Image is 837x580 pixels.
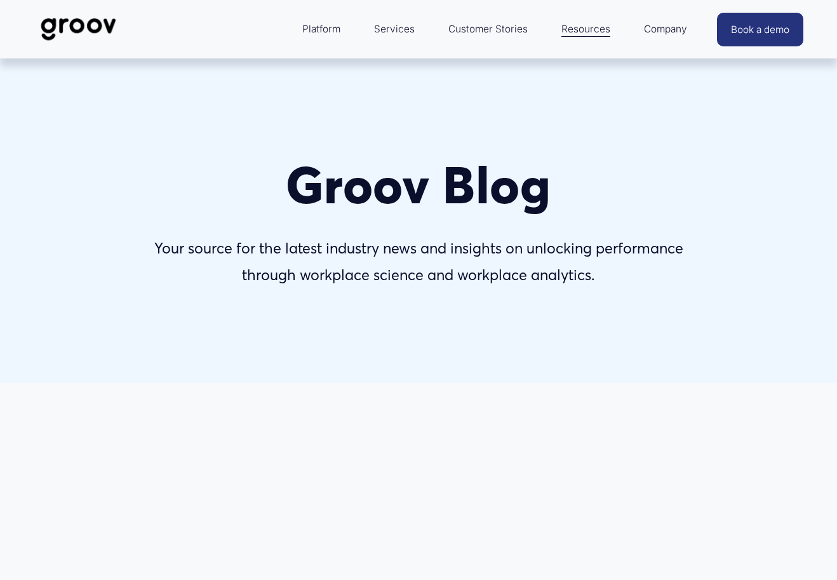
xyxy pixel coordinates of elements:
a: folder dropdown [555,14,617,44]
a: Customer Stories [442,14,534,44]
span: Platform [302,20,340,38]
a: folder dropdown [638,14,693,44]
span: Resources [561,20,610,38]
span: Company [644,20,687,38]
p: Your source for the latest industry news and insights on unlocking performance through workplace ... [131,235,707,288]
a: folder dropdown [296,14,347,44]
a: Book a demo [717,13,803,46]
img: Groov | Workplace Science Platform | Unlock Performance | Drive Results [34,8,123,50]
a: Services [368,14,421,44]
h1: Groov Blog [131,158,707,213]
